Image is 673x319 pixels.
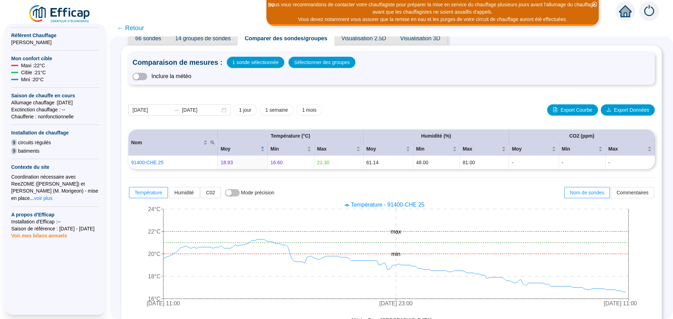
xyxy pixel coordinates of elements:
[297,104,322,116] button: 1 mois
[267,16,598,23] div: Vous devez notamment vous assurer que la remise en eau et les purges de votre circuit de chauffag...
[151,72,191,81] span: Inclure la météo
[239,106,251,114] span: 1 jour
[553,107,558,112] span: file-image
[11,39,99,46] span: [PERSON_NAME]
[562,145,597,153] span: Min
[592,2,597,7] span: close-circle
[392,251,401,257] tspan: min
[11,55,99,62] span: Mon confort cible
[210,140,215,145] span: search
[363,156,413,169] td: 61.14
[509,143,559,156] th: Moy
[11,99,99,106] span: Allumage chauffage : [DATE]
[294,57,350,67] span: Sélectionner des groupes
[509,130,655,143] th: CO2 (ppm)
[11,139,17,146] span: 9
[11,113,99,120] span: Chaufferie : non fonctionnelle
[148,251,161,257] tspan: 20°C
[317,145,355,153] span: Max
[604,300,637,306] tspan: [DATE] 11:00
[28,4,91,24] img: efficap energie logo
[559,143,606,156] th: Min
[460,143,509,156] th: Max
[148,296,161,302] tspan: 16°C
[351,202,424,208] span: Température - 91400-CHE 25
[302,106,317,114] span: 1 mois
[601,104,655,116] button: Export Données
[363,143,413,156] th: Moy
[512,145,550,153] span: Moy
[148,206,161,212] tspan: 24°C
[268,2,274,8] i: 2 / 2
[11,147,17,154] span: 9
[233,104,257,116] button: 1 jour
[168,32,238,46] span: 14 groupes de sondes
[175,190,194,195] span: Humidité
[11,225,99,232] span: Saison de référence : [DATE] - [DATE]
[135,190,162,195] span: Température
[131,139,202,146] span: Nom
[617,190,648,195] span: Commentaires
[11,229,67,238] span: Voir mes bilans annuels
[265,106,288,114] span: 1 semaine
[227,57,284,68] button: 1 sonde sélectionnée
[547,104,598,116] button: Export Courbe
[271,160,283,165] span: 16.60
[614,106,649,114] span: Export Données
[560,106,592,114] span: Export Courbe
[11,106,99,113] span: Exctinction chauffage : --
[463,145,500,153] span: Max
[209,138,216,148] span: search
[238,32,334,46] span: Comparer des sondes/groupes
[218,130,363,143] th: Température (°C)
[218,143,267,156] th: Moy
[128,130,218,156] th: Nom
[11,32,99,39] span: Référent Chauffage
[128,32,168,46] span: 66 sondes
[460,156,509,169] td: 81.00
[639,1,659,21] img: alerts
[271,145,306,153] span: Min
[34,194,53,202] button: voir plus
[11,92,99,99] span: Saison de chauffe en cours
[268,143,314,156] th: Min
[413,156,460,169] td: 48.00
[148,229,161,235] tspan: 22°C
[260,104,294,116] button: 1 semaine
[393,32,447,46] span: Visualisation 3D
[220,145,259,153] span: Moy
[619,5,632,18] span: home
[11,129,99,136] span: Installation de chauffage
[559,156,606,169] td: -
[570,190,604,195] span: Nom de sondes
[366,145,405,153] span: Moy
[18,139,51,146] span: circuits régulés
[182,106,220,114] input: Date de fin
[117,23,144,33] span: ← Retour
[18,147,40,154] span: batiments
[21,76,44,83] span: Mini : 20 °C
[11,164,99,171] span: Contexte du site
[416,145,451,153] span: Min
[390,229,401,235] tspan: max
[267,1,598,16] div: Nous vous recommandons de contacter votre chauffagiste pour préparer la mise en service du chauff...
[314,143,363,156] th: Max
[379,300,413,306] tspan: [DATE] 23:00
[334,32,393,46] span: Visualisation 2.5D
[288,57,355,68] button: Sélectionner des groupes
[11,211,99,218] span: A propos d'Efficap
[241,190,274,195] span: Mode précision
[317,160,329,165] span: 21.30
[232,57,279,67] span: 1 sonde sélectionnée
[21,62,45,69] span: Maxi : 22 °C
[131,160,164,165] a: 91400-CHE 25
[606,107,611,112] span: download
[606,156,655,169] td: -
[21,69,46,76] span: Cible : 21 °C
[11,218,99,225] span: Installation d'Efficap : --
[609,145,646,153] span: Max
[413,143,460,156] th: Min
[509,156,559,169] td: -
